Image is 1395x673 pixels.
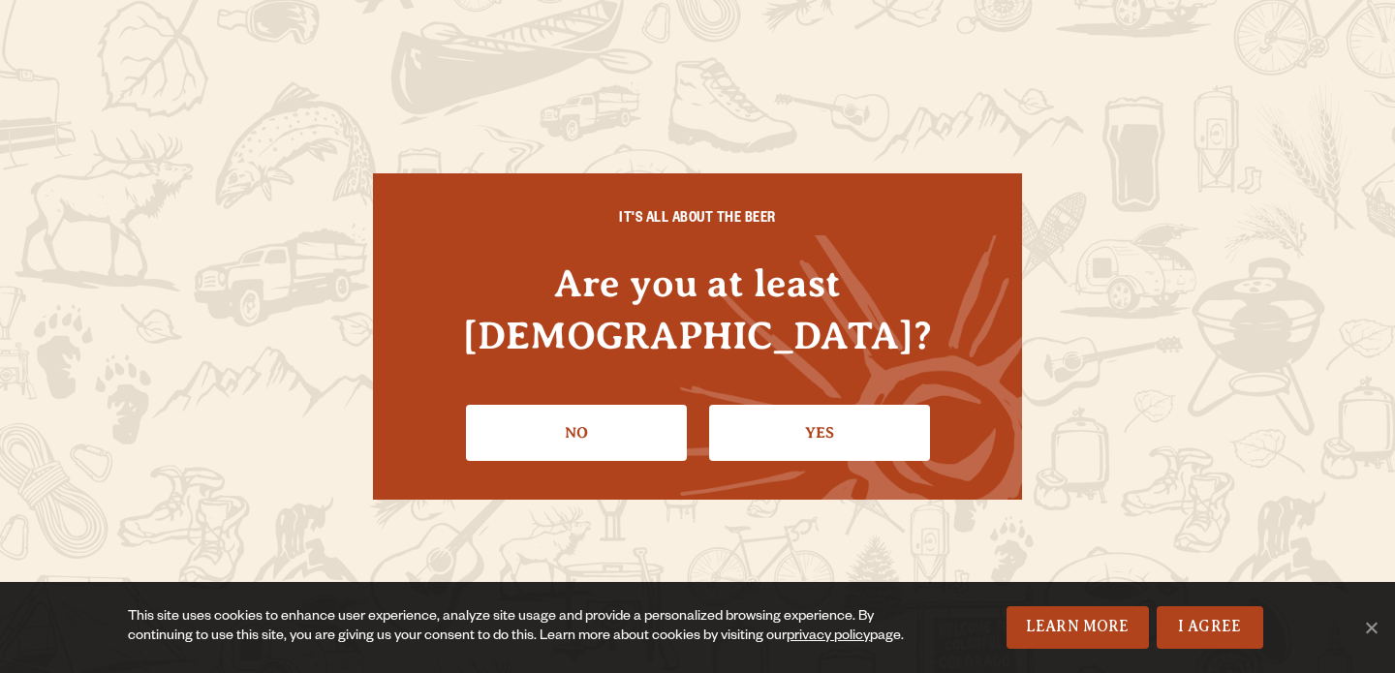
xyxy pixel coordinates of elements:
[1157,606,1263,649] a: I Agree
[412,212,983,229] h6: IT'S ALL ABOUT THE BEER
[1361,618,1380,637] span: No
[128,608,907,647] div: This site uses cookies to enhance user experience, analyze site usage and provide a personalized ...
[466,405,687,461] a: No
[412,258,983,360] h4: Are you at least [DEMOGRAPHIC_DATA]?
[709,405,930,461] a: Confirm I'm 21 or older
[787,629,870,645] a: privacy policy
[1007,606,1149,649] a: Learn More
